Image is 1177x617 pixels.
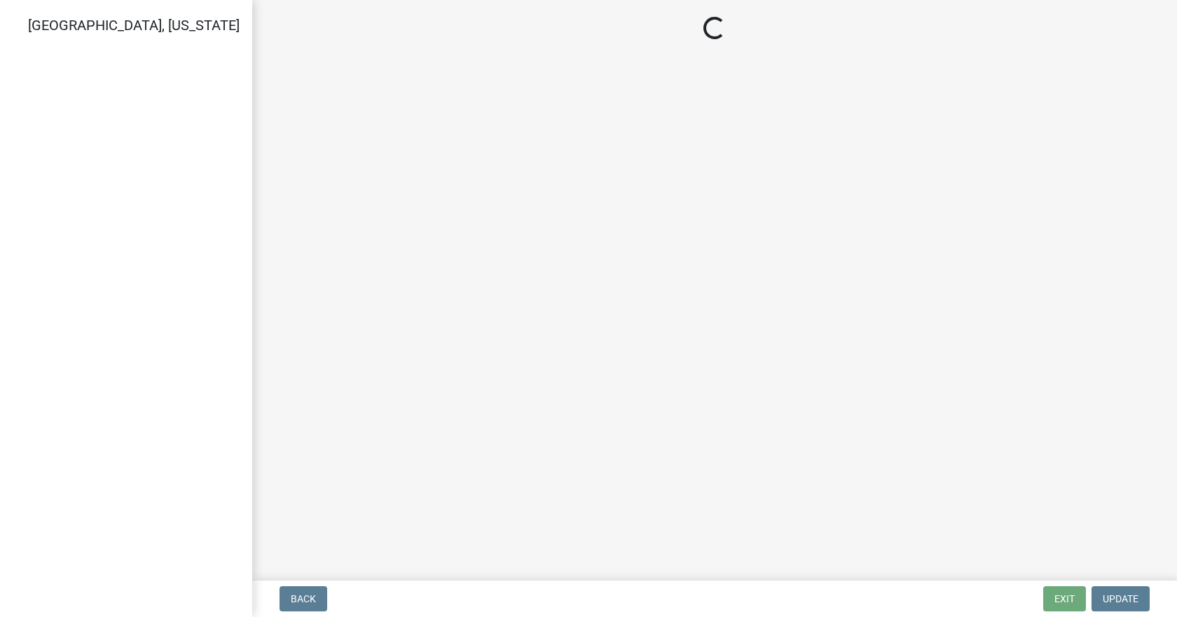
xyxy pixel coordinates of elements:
[28,17,240,34] span: [GEOGRAPHIC_DATA], [US_STATE]
[291,593,316,604] span: Back
[1103,593,1138,604] span: Update
[1092,586,1150,611] button: Update
[280,586,327,611] button: Back
[1043,586,1086,611] button: Exit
